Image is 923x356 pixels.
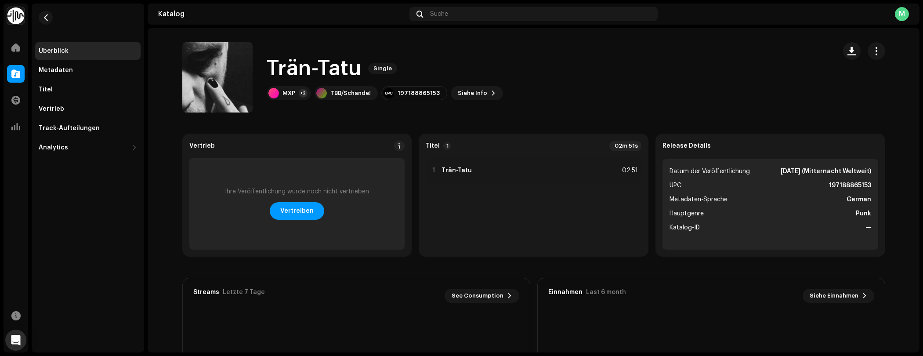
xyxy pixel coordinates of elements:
[895,7,909,21] div: M
[781,166,871,177] strong: [DATE] (Mitternacht Weltweit)
[39,125,100,132] div: Track-Aufteilungen
[442,167,472,174] strong: Trän-Tatu
[5,330,26,351] div: Open Intercom Messenger
[810,287,858,305] span: Siehe Einnahmen
[270,202,324,220] button: Vertreiben
[586,289,626,296] div: Last 6 month
[39,67,73,74] div: Metadaten
[670,208,704,219] span: Hauptgenre
[39,144,68,151] div: Analytics
[847,194,871,205] strong: German
[829,180,871,191] strong: 197188865153
[458,84,487,102] span: Siehe Info
[856,208,871,219] strong: Punk
[225,188,369,195] div: Ihre Veröffentlichung wurde noch nicht vertrieben
[7,7,25,25] img: 0f74c21f-6d1c-4dbc-9196-dbddad53419e
[35,100,141,118] re-m-nav-item: Vertrieb
[451,86,503,100] button: Siehe Info
[223,289,265,296] div: Letzte 7 Tage
[267,54,361,83] h1: Trän-Tatu
[865,222,871,233] strong: —
[452,287,503,305] span: See Consumption
[35,62,141,79] re-m-nav-item: Metadaten
[35,42,141,60] re-m-nav-item: Überblick
[670,194,728,205] span: Metadaten-Sprache
[398,90,440,97] div: 197188865153
[662,142,711,149] strong: Release Details
[619,165,638,176] div: 02:51
[193,289,219,296] div: Streams
[39,105,64,113] div: Vertrieb
[299,89,308,98] div: +2
[330,90,371,97] div: TBB/Schande!
[426,142,440,149] strong: Titel
[158,11,406,18] div: Katalog
[39,47,69,54] div: Überblick
[609,141,641,151] div: 02m 51s
[670,222,700,233] span: Katalog-ID
[35,81,141,98] re-m-nav-item: Titel
[368,63,397,74] span: Single
[39,86,53,93] div: Titel
[670,180,681,191] span: UPC
[189,142,215,149] div: Vertrieb
[803,289,874,303] button: Siehe Einnahmen
[35,139,141,156] re-m-nav-dropdown: Analytics
[445,289,519,303] button: See Consumption
[670,166,750,177] span: Datum der Veröffentlichung
[443,142,451,150] p-badge: 1
[280,202,314,220] span: Vertreiben
[548,289,583,296] div: Einnahmen
[35,120,141,137] re-m-nav-item: Track-Aufteilungen
[430,11,448,18] span: Suche
[282,90,295,97] div: MXP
